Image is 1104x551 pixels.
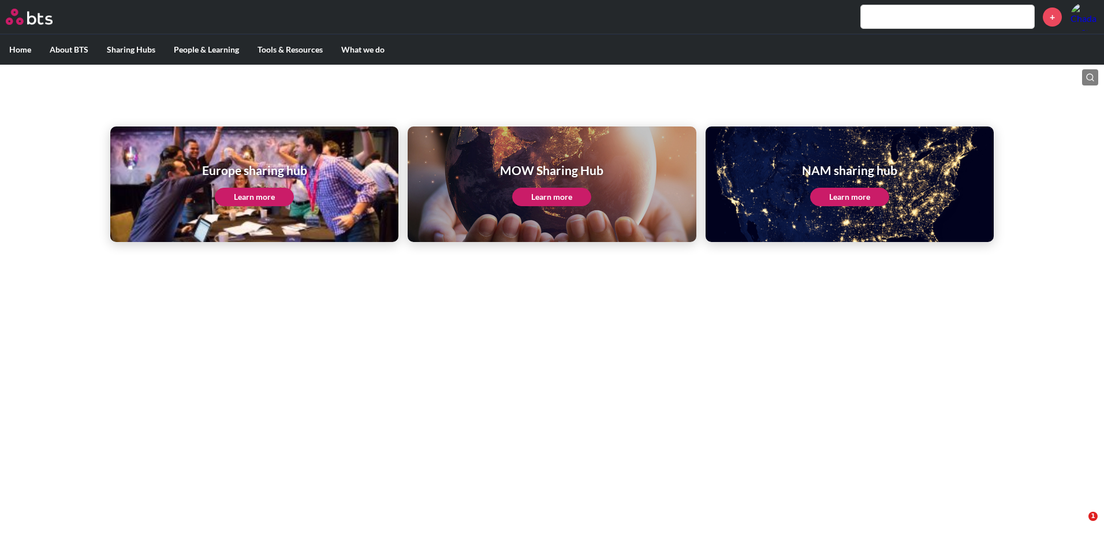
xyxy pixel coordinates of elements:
[512,188,591,206] a: Learn more
[1043,8,1062,27] a: +
[6,9,53,25] img: BTS Logo
[332,35,394,65] label: What we do
[40,35,98,65] label: About BTS
[1065,512,1092,539] iframe: Intercom live chat
[98,35,165,65] label: Sharing Hubs
[1071,3,1098,31] a: Profile
[810,188,889,206] a: Learn more
[1088,512,1098,521] span: 1
[202,162,307,178] h1: Europe sharing hub
[248,35,332,65] label: Tools & Resources
[500,162,603,178] h1: MOW Sharing Hub
[1071,3,1098,31] img: Chada Thongtan
[165,35,248,65] label: People & Learning
[215,188,294,206] a: Learn more
[802,162,897,178] h1: NAM sharing hub
[6,9,74,25] a: Go home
